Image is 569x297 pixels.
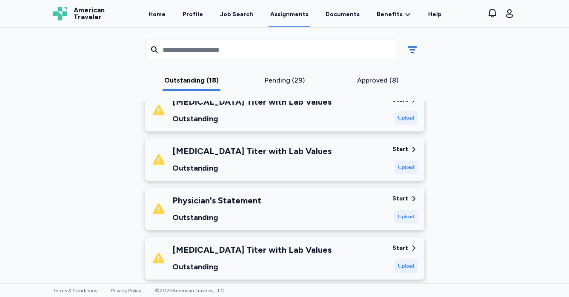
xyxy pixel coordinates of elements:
[392,244,408,252] div: Start
[392,145,408,154] div: Start
[269,1,310,27] a: Assignments
[395,259,417,273] div: Upload
[220,10,253,19] div: Job Search
[241,75,328,86] div: Pending (29)
[172,162,332,174] div: Outstanding
[172,261,332,273] div: Outstanding
[395,210,417,223] div: Upload
[172,96,332,108] div: [MEDICAL_DATA] Titer with Lab Values
[172,244,332,256] div: [MEDICAL_DATA] Titer with Lab Values
[53,288,97,294] a: Terms & Conditions
[149,75,235,86] div: Outstanding (18)
[74,7,105,20] span: American Traveler
[172,113,332,125] div: Outstanding
[377,10,411,19] a: Benefits
[155,288,224,294] span: © 2025 American Traveler, LLC
[172,145,332,157] div: [MEDICAL_DATA] Titer with Lab Values
[111,288,141,294] a: Privacy Policy
[53,7,67,20] img: Logo
[377,10,403,19] span: Benefits
[335,75,421,86] div: Approved (8)
[395,111,417,125] div: Upload
[172,211,261,223] div: Outstanding
[172,194,261,206] div: Physician's Statement
[395,160,417,174] div: Upload
[392,194,408,203] div: Start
